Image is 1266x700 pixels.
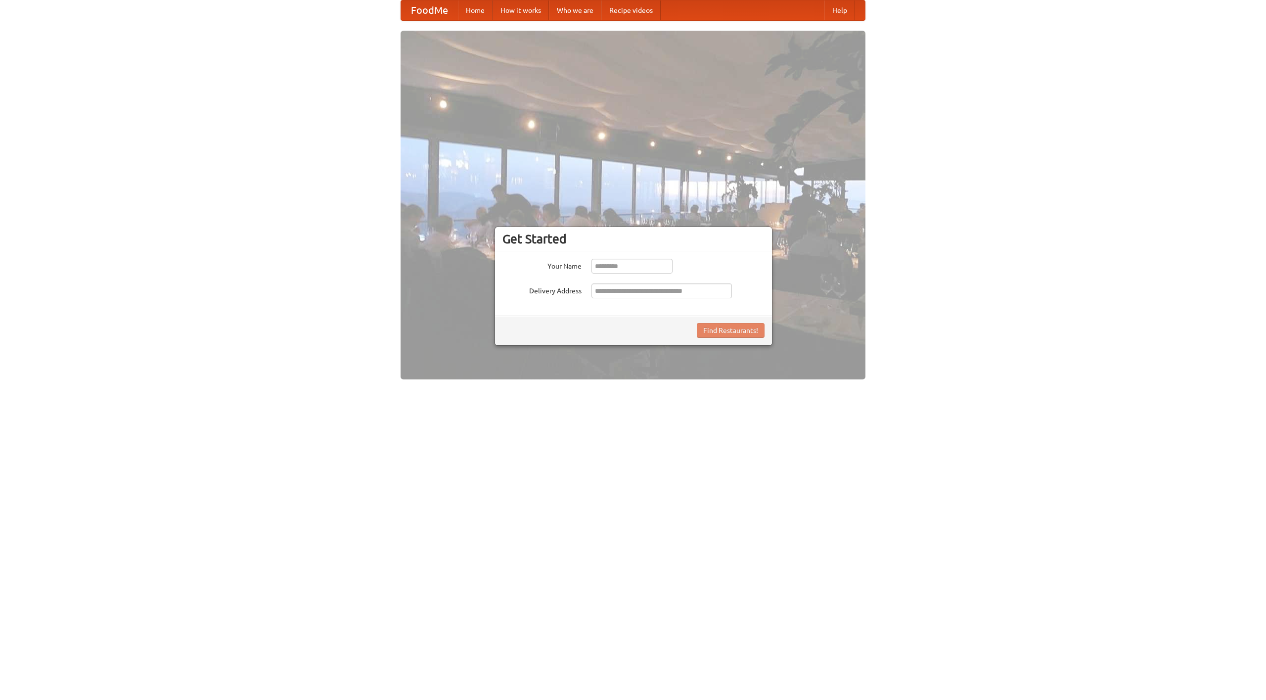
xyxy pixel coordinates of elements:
button: Find Restaurants! [697,323,765,338]
a: FoodMe [401,0,458,20]
a: Recipe videos [601,0,661,20]
a: Home [458,0,493,20]
a: How it works [493,0,549,20]
a: Who we are [549,0,601,20]
a: Help [824,0,855,20]
label: Your Name [502,259,582,271]
h3: Get Started [502,232,765,246]
label: Delivery Address [502,283,582,296]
